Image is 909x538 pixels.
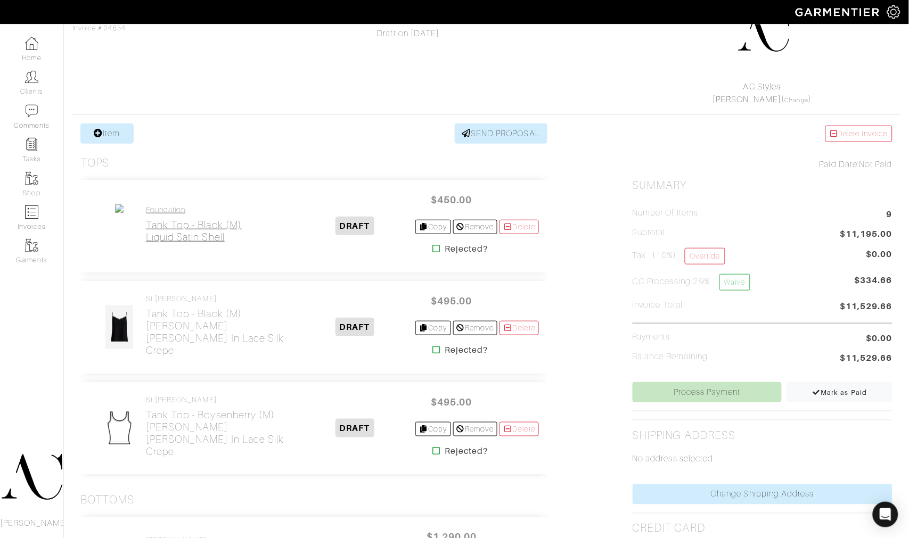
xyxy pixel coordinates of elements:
h5: Payments [633,332,670,342]
a: Waive [719,274,750,291]
a: Copy [415,220,451,234]
span: $495.00 [420,391,484,413]
strong: Rejected? [445,445,488,458]
h3: Bottoms [80,494,134,507]
strong: Rejected? [445,344,488,357]
img: dashboard-icon-dbcd8f5a0b271acd01030246c82b418ddd0df26cd7fceb0bd07c9910d44c42f6.png [25,37,38,50]
img: dxKkvsAag2ZbUSzxswJAJFZm [114,204,124,249]
a: Mark as Paid [787,382,892,402]
img: Womens_TankTop-2bd88437b0ad1f803fedc2458dd4f81fc3a8dddba1a690152bd76606c942995d.png [97,406,142,451]
span: $11,195.00 [840,228,893,242]
span: DRAFT [335,217,374,235]
a: Process Payment [633,382,782,402]
img: garmentier-logo-header-white-b43fb05a5012e4ada735d5af1a66efaba907eab6374d6393d1fbf88cb4ef424d.png [790,3,887,21]
img: clients-icon-6bae9207a08558b7cb47a8932f037763ab4055f8c8b6bfacd5dc20c3e0201464.png [25,70,38,84]
a: Override [685,248,725,264]
span: 9 [887,208,892,222]
a: Foundation Tank Top - Black (M)Liquid Satin Shell [146,205,242,243]
a: Copy [415,321,451,335]
h4: St [PERSON_NAME] [146,294,294,303]
span: $0.00 [866,248,892,261]
h5: CC Processing 2.9% [633,274,750,291]
span: $11,529.66 [840,300,893,314]
h2: Tank Top - Boysenberry (M) [PERSON_NAME] [PERSON_NAME] in Lace Silk Crepe [146,409,294,458]
a: St [PERSON_NAME] Tank Top - Black (M)[PERSON_NAME] [PERSON_NAME] in Lace Silk Crepe [146,294,294,357]
a: [PERSON_NAME] [713,95,782,104]
img: garments-icon-b7da505a4dc4fd61783c78ac3ca0ef83fa9d6f193b1c9dc38574b1d14d53ca28.png [25,239,38,252]
span: DRAFT [335,419,374,437]
img: garments-icon-b7da505a4dc4fd61783c78ac3ca0ef83fa9d6f193b1c9dc38574b1d14d53ca28.png [25,172,38,185]
span: $450.00 [420,188,484,211]
div: Open Intercom Messenger [873,502,898,527]
img: DupYt8CPKc6sZyAt3svX5Z74.png [737,6,790,59]
a: Remove [453,220,497,234]
a: Remove [453,422,497,436]
h2: Tank Top - Black (M) [PERSON_NAME] [PERSON_NAME] in Lace Silk Crepe [146,308,294,357]
h4: St [PERSON_NAME] [146,395,294,404]
h2: Shipping Address [633,429,736,442]
h3: Tops [80,156,109,170]
a: Remove [453,321,497,335]
a: Delete [499,321,539,335]
h2: Summary [633,179,892,192]
h2: Tank Top - Black (M) Liquid Satin Shell [146,219,242,243]
a: Delete Invoice [825,126,892,142]
h5: Tax ( : 0%) [633,248,725,264]
a: Change Shipping Address [633,484,892,504]
a: St [PERSON_NAME] Tank Top - Boysenberry (M)[PERSON_NAME] [PERSON_NAME] in Lace Silk Crepe [146,395,294,458]
span: Mark as Paid [813,388,867,396]
h5: Invoice Total [633,300,683,310]
span: $11,529.66 [840,352,893,366]
span: $495.00 [420,289,484,312]
a: Delete [499,220,539,234]
span: DRAFT [335,318,374,336]
strong: Rejected? [445,243,488,255]
a: Delete [499,422,539,436]
h4: Foundation [146,205,242,214]
a: SEND PROPOSAL [455,123,547,144]
p: No address selected [633,452,892,465]
span: Invoice # 24854 [72,12,192,32]
div: ( ) [637,80,888,106]
span: $0.00 [866,332,892,345]
img: reminder-icon-8004d30b9f0a5d33ae49ab947aed9ed385cf756f9e5892f1edd6e32f2345188e.png [25,138,38,151]
a: Copy [415,422,451,436]
div: Not Paid [633,158,892,171]
a: AC.Styles [743,82,781,92]
a: Item [80,123,134,144]
h2: Credit Card [633,522,706,535]
h5: Balance Remaining [633,352,708,362]
a: Change [785,97,808,103]
div: Draft on [DATE] [278,27,538,40]
h5: Number of Items [633,208,699,218]
span: Paid Date: [820,160,859,169]
span: $334.66 [855,274,892,295]
img: LD8jxmC4rf9y95z7zyutDBwG [105,305,133,350]
img: orders-icon-0abe47150d42831381b5fb84f609e132dff9fe21cb692f30cb5eec754e2cba89.png [25,205,38,219]
h5: Subtotal [633,228,666,238]
img: gear-icon-white-bd11855cb880d31180b6d7d6211b90ccbf57a29d726f0c71d8c61bd08dd39cc2.png [887,5,900,19]
img: comment-icon-a0a6a9ef722e966f86d9cbdc48e553b5cf19dbc54f86b18d962a5391bc8f6eb6.png [25,104,38,118]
